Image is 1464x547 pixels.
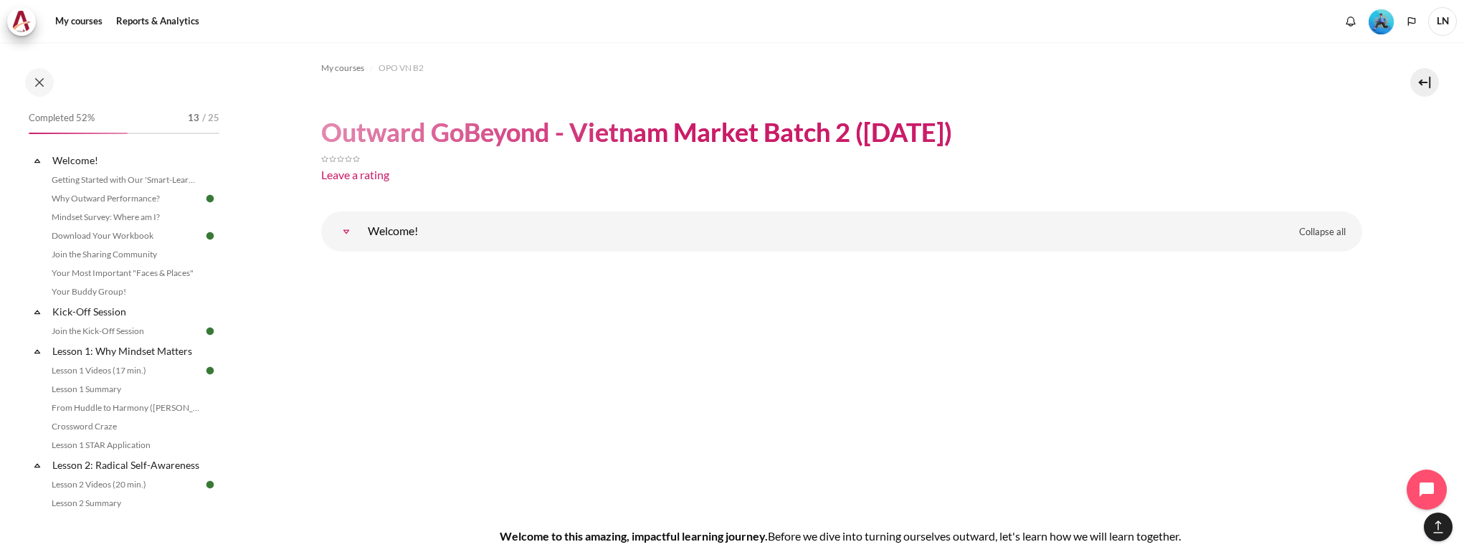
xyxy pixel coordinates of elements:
span: Collapse [30,305,44,319]
span: Collapse [30,344,44,358]
a: From Huddle to Harmony ([PERSON_NAME]'s Story) [47,399,204,417]
a: OPO VN B2 [379,60,424,77]
img: Done [204,478,217,491]
img: Level #3 [1369,9,1394,34]
a: Lesson 1 STAR Application [47,437,204,454]
a: User menu [1428,7,1457,36]
button: [[backtotopbutton]] [1424,513,1453,541]
a: Crossword Craze [47,418,204,435]
a: Collapse all [1288,220,1356,244]
a: Your Most Important "Faces & Places" [47,265,204,282]
a: Join the Kick-Off Session [47,323,204,340]
a: Your Buddy Group! [47,283,204,300]
span: Collapse all [1299,225,1346,239]
span: 13 [188,111,199,125]
a: Kick-Off Session [50,302,204,321]
span: Collapse [30,153,44,168]
span: Collapse [30,458,44,472]
img: Done [204,364,217,377]
a: Leave a rating [321,168,389,181]
span: B [768,529,775,543]
span: efore we dive into turning ourselves outward, let's learn how we will learn together. [775,529,1181,543]
span: OPO VN B2 [379,62,424,75]
img: Done [204,192,217,205]
h4: Welcome to this amazing, impactful learning journey. [367,528,1316,545]
a: Lesson 2 Videos (20 min.) [47,476,204,493]
img: Architeck [11,11,32,32]
div: Show notification window with no new notifications [1340,11,1361,32]
nav: Navigation bar [321,57,1362,80]
span: LN [1428,7,1457,36]
button: Languages [1401,11,1422,32]
img: Done [204,229,217,242]
a: Welcome! [332,217,361,246]
img: Done [204,325,217,338]
span: / 25 [202,111,219,125]
a: Lesson 1: Why Mindset Matters [50,341,204,361]
a: Download Your Workbook [47,227,204,244]
a: Mindset Survey: Where am I? [47,209,204,226]
a: Lesson 1 Videos (17 min.) [47,362,204,379]
a: My courses [50,7,108,36]
a: Lesson 2: Radical Self-Awareness [50,455,204,475]
a: Getting Started with Our 'Smart-Learning' Platform [47,171,204,189]
a: Why Outward Performance? [47,190,204,207]
a: Lesson 1 Summary [47,381,204,398]
div: Level #3 [1369,8,1394,34]
a: Join the Sharing Community [47,246,204,263]
span: My courses [321,62,364,75]
a: Level #3 [1363,8,1399,34]
a: Welcome! [50,151,204,170]
h1: Outward GoBeyond - Vietnam Market Batch 2 ([DATE]) [321,115,952,149]
div: 52% [29,133,128,134]
span: Completed 52% [29,111,95,125]
a: Reports & Analytics [111,7,204,36]
a: Lesson 2 Summary [47,495,204,512]
a: Architeck Architeck [7,7,43,36]
a: My courses [321,60,364,77]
